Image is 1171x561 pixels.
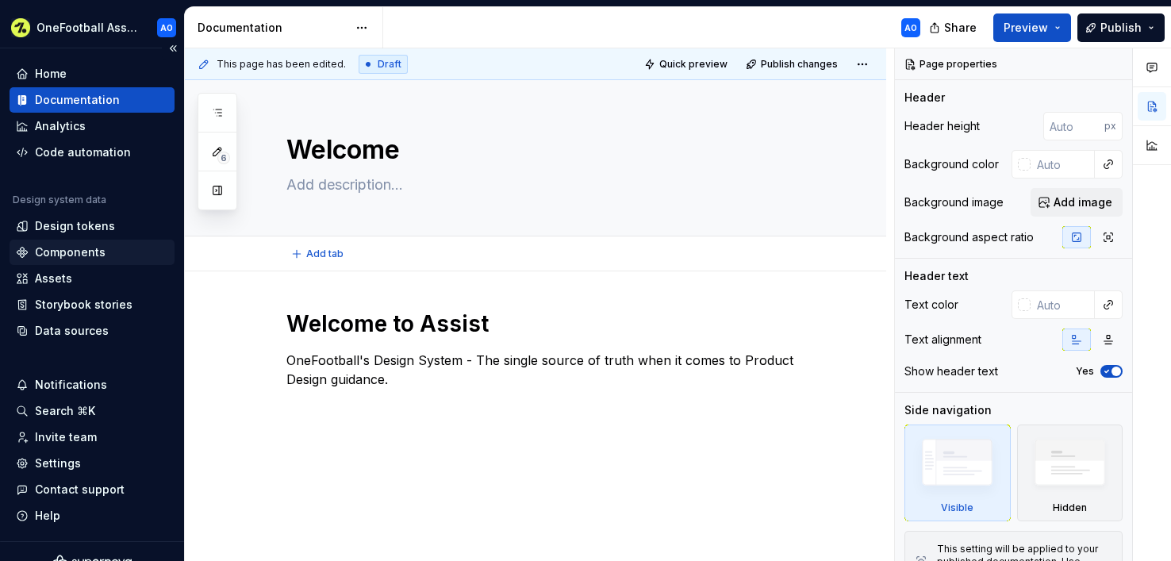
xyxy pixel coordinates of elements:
div: Analytics [35,118,86,134]
input: Auto [1031,290,1095,319]
div: Settings [35,455,81,471]
div: Header [904,90,945,106]
div: Header text [904,268,969,284]
span: Draft [378,58,401,71]
div: Text color [904,297,958,313]
div: Background image [904,194,1004,210]
div: Code automation [35,144,131,160]
div: Data sources [35,323,109,339]
div: Documentation [198,20,347,36]
div: Design tokens [35,218,115,234]
div: Hidden [1053,501,1087,514]
div: AO [160,21,173,34]
input: Auto [1031,150,1095,179]
span: Add tab [306,248,344,260]
button: Publish changes [741,53,845,75]
div: Visible [904,425,1011,521]
a: Analytics [10,113,175,139]
div: Assets [35,271,72,286]
div: Text alignment [904,332,981,348]
a: Storybook stories [10,292,175,317]
span: 6 [217,152,230,164]
div: Contact support [35,482,125,498]
div: Search ⌘K [35,403,95,419]
button: Contact support [10,477,175,502]
div: Design system data [13,194,106,206]
div: Visible [941,501,973,514]
button: Share [921,13,987,42]
label: Yes [1076,365,1094,378]
a: Data sources [10,318,175,344]
a: Documentation [10,87,175,113]
div: Documentation [35,92,120,108]
button: Preview [993,13,1071,42]
a: Home [10,61,175,86]
button: Quick preview [639,53,735,75]
p: px [1104,120,1116,133]
span: Preview [1004,20,1048,36]
button: Add tab [286,243,351,265]
span: Share [944,20,977,36]
div: Home [35,66,67,82]
span: Publish changes [761,58,838,71]
div: Side navigation [904,402,992,418]
button: Help [10,503,175,528]
h1: Welcome to Assist [286,309,823,338]
div: Show header text [904,363,998,379]
input: Auto [1043,112,1104,140]
div: Components [35,244,106,260]
button: Add image [1031,188,1123,217]
div: AO [904,21,917,34]
a: Design tokens [10,213,175,239]
a: Invite team [10,425,175,450]
a: Settings [10,451,175,476]
div: Background aspect ratio [904,229,1034,245]
div: Header height [904,118,980,134]
img: 5b3d255f-93b1-499e-8f2d-e7a8db574ed5.png [11,18,30,37]
button: Collapse sidebar [162,37,184,60]
button: Notifications [10,372,175,398]
div: Help [35,508,60,524]
a: Code automation [10,140,175,165]
button: Publish [1077,13,1165,42]
div: Hidden [1017,425,1123,521]
button: Search ⌘K [10,398,175,424]
span: Quick preview [659,58,728,71]
div: Storybook stories [35,297,132,313]
span: This page has been edited. [217,58,346,71]
a: Assets [10,266,175,291]
div: Invite team [35,429,97,445]
a: Components [10,240,175,265]
div: Notifications [35,377,107,393]
button: OneFootball AssistAO [3,10,181,44]
textarea: Welcome [283,131,820,169]
div: OneFootball Assist [36,20,138,36]
p: OneFootball's Design System - The single source of truth when it comes to Product Design guidance. [286,351,823,389]
span: Add image [1054,194,1112,210]
div: Background color [904,156,999,172]
span: Publish [1100,20,1142,36]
